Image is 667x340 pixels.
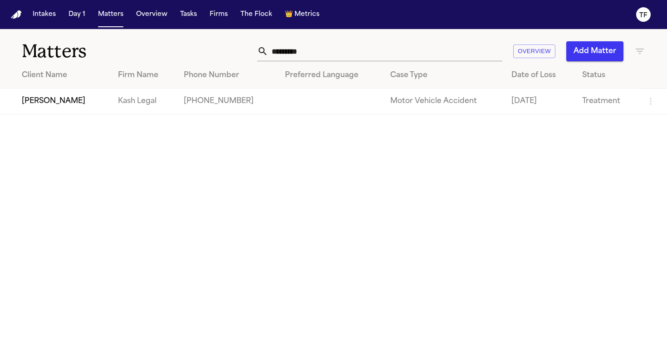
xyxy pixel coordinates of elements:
div: Preferred Language [285,70,376,81]
button: Add Matter [566,41,623,61]
button: Overview [513,44,555,59]
td: Motor Vehicle Accident [383,89,504,114]
td: Kash Legal [111,89,177,114]
button: Day 1 [65,6,89,23]
button: The Flock [237,6,276,23]
div: Case Type [390,70,497,81]
div: Date of Loss [511,70,568,81]
div: Client Name [22,70,103,81]
button: Tasks [177,6,201,23]
div: Firm Name [118,70,169,81]
div: Status [582,70,631,81]
button: Matters [94,6,127,23]
button: crownMetrics [281,6,323,23]
td: [PHONE_NUMBER] [177,89,278,114]
a: Home [11,10,22,19]
button: Intakes [29,6,59,23]
button: Overview [132,6,171,23]
img: Finch Logo [11,10,22,19]
div: Phone Number [184,70,270,81]
td: Treatment [575,89,638,114]
button: Firms [206,6,231,23]
td: [DATE] [504,89,575,114]
h1: Matters [22,40,195,63]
